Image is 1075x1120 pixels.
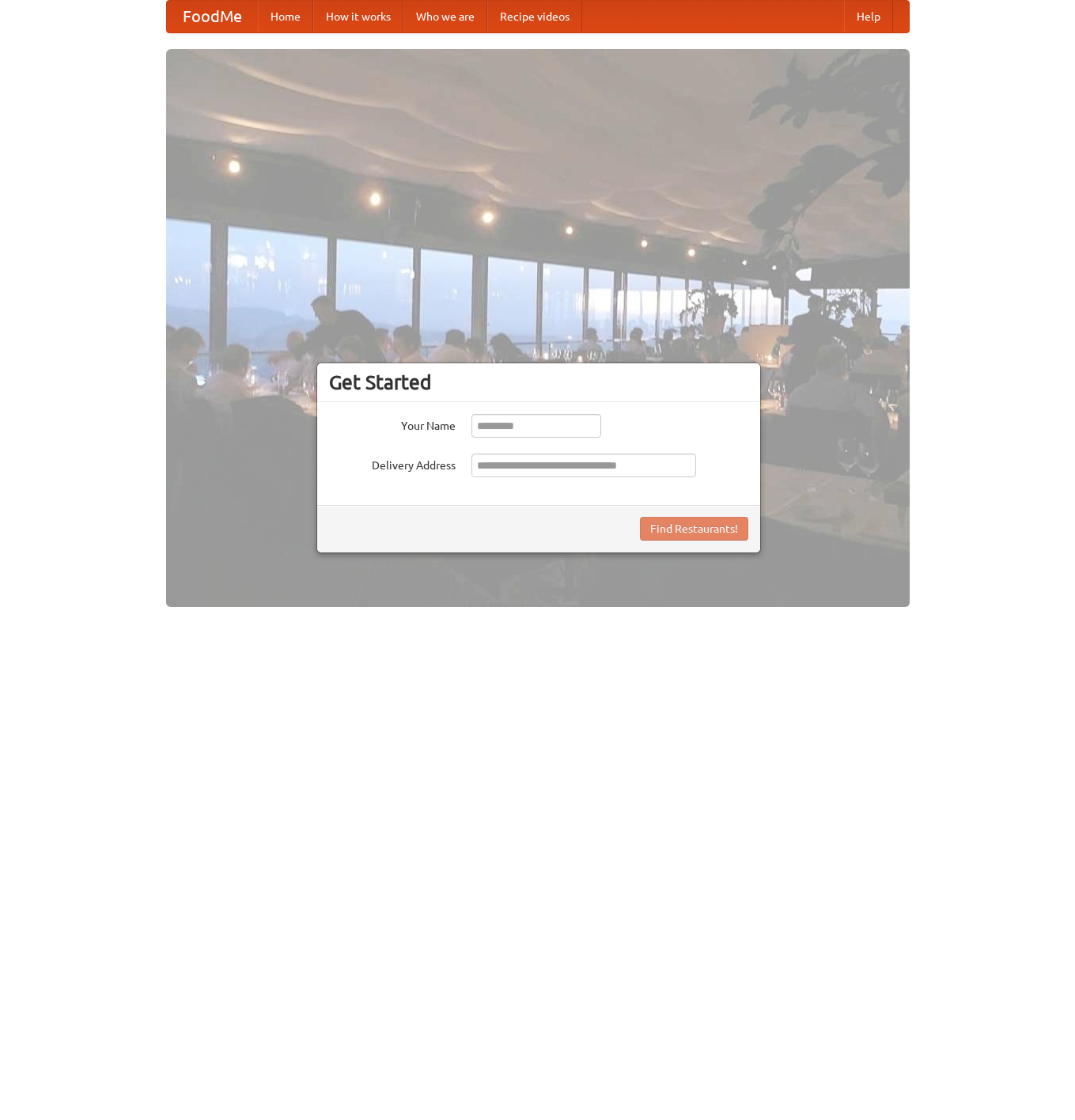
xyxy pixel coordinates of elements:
[844,1,893,32] a: Help
[403,1,487,32] a: Who we are
[258,1,313,32] a: Home
[329,414,456,434] label: Your Name
[167,1,258,32] a: FoodMe
[329,454,456,473] label: Delivery Address
[329,370,748,394] h3: Get Started
[640,517,748,541] button: Find Restaurants!
[487,1,582,32] a: Recipe videos
[313,1,403,32] a: How it works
